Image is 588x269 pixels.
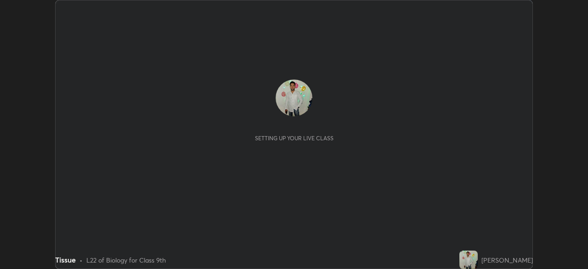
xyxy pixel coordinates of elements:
[481,255,533,265] div: [PERSON_NAME]
[86,255,166,265] div: L22 of Biology for Class 9th
[55,254,76,265] div: Tissue
[79,255,83,265] div: •
[276,80,312,116] img: 3
[459,251,478,269] img: 3
[255,135,334,142] div: Setting up your live class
